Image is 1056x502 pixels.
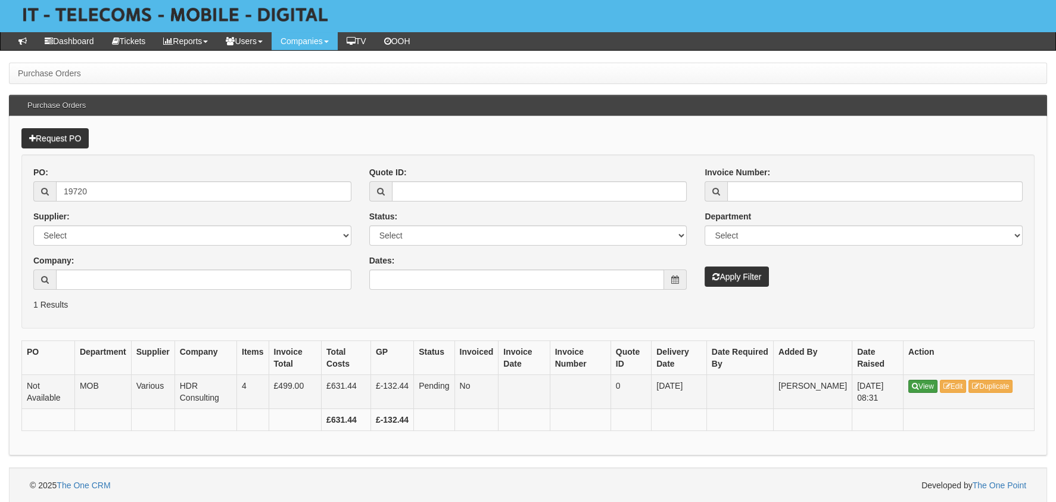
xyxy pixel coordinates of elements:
label: Company: [33,255,74,267]
th: Invoice Date [499,340,550,374]
th: Delivery Date [652,340,707,374]
td: Pending [414,374,454,408]
a: Users [217,32,272,50]
td: [DATE] [652,374,707,408]
th: Supplier [131,340,175,374]
a: OOH [375,32,419,50]
a: Dashboard [36,32,103,50]
span: © 2025 [30,481,111,490]
td: [DATE] 08:31 [852,374,904,408]
a: Edit [940,380,967,393]
a: Request PO [21,128,89,148]
label: Department [705,210,751,222]
th: Invoiced [454,340,499,374]
th: Department [74,340,131,374]
a: Companies [272,32,338,50]
th: PO [22,340,75,374]
td: Not Available [22,374,75,408]
th: Items [236,340,269,374]
li: Purchase Orders [18,67,81,79]
label: Status: [369,210,397,222]
th: Status [414,340,454,374]
th: Added By [774,340,852,374]
td: 4 [236,374,269,408]
th: Quote ID [610,340,651,374]
th: Action [904,340,1035,374]
td: 0 [610,374,651,408]
td: £-132.44 [370,374,413,408]
th: Company [175,340,236,374]
label: Supplier: [33,210,70,222]
label: PO: [33,166,48,178]
a: View [908,380,937,393]
span: Developed by [921,479,1026,491]
a: TV [338,32,375,50]
td: No [454,374,499,408]
th: Date Raised [852,340,904,374]
th: GP [370,340,413,374]
p: 1 Results [33,299,1023,311]
label: Quote ID: [369,166,407,178]
td: MOB [74,374,131,408]
th: Total Costs [322,340,371,374]
a: Reports [154,32,217,50]
label: Invoice Number: [705,166,770,178]
th: £631.44 [322,408,371,430]
a: The One CRM [57,481,110,490]
h3: Purchase Orders [21,95,92,116]
a: Duplicate [968,380,1013,393]
th: Invoice Total [269,340,322,374]
th: Date Required By [706,340,773,374]
td: [PERSON_NAME] [774,374,852,408]
button: Apply Filter [705,267,769,287]
td: HDR Consulting [175,374,236,408]
td: Various [131,374,175,408]
label: Dates: [369,255,395,267]
th: £-132.44 [370,408,413,430]
a: The One Point [973,481,1026,490]
td: £631.44 [322,374,371,408]
th: Invoice Number [550,340,610,374]
td: £499.00 [269,374,322,408]
a: Tickets [103,32,155,50]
